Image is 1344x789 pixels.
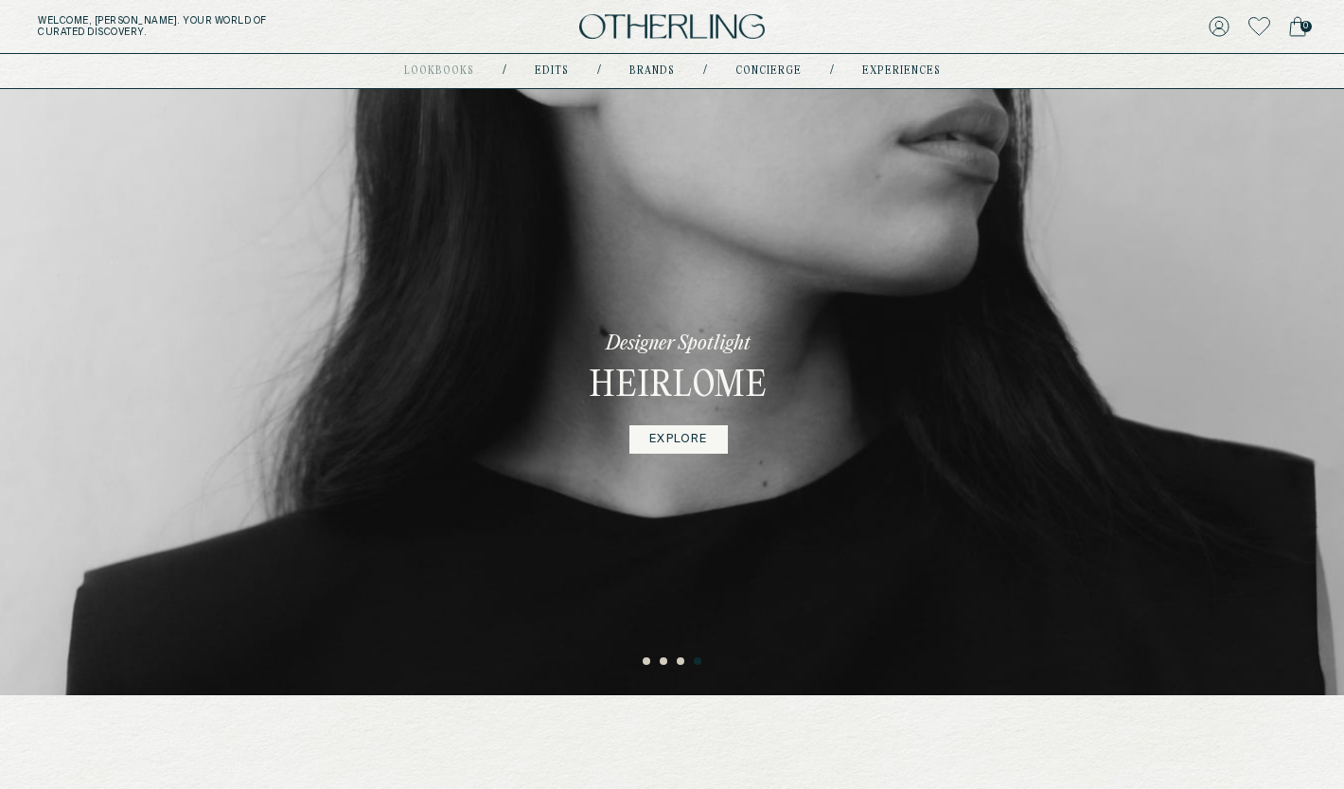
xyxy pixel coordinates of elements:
div: / [830,63,834,79]
div: / [597,63,601,79]
a: 0 [1289,13,1306,40]
a: concierge [735,66,802,76]
a: Brands [629,66,675,76]
button: 4 [694,657,703,667]
div: / [503,63,506,79]
button: 3 [677,657,686,667]
button: 1 [643,657,652,667]
h3: Heirlome [590,365,768,410]
span: 0 [1300,21,1312,32]
button: 2 [660,657,669,667]
a: lookbooks [404,66,474,76]
a: EXPLORE [629,425,727,454]
img: logo [579,14,765,40]
p: Designer Spotlight [606,331,751,357]
h5: Welcome, [PERSON_NAME] . Your world of curated discovery. [38,15,418,38]
a: experiences [862,66,941,76]
div: / [703,63,707,79]
a: Edits [535,66,569,76]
